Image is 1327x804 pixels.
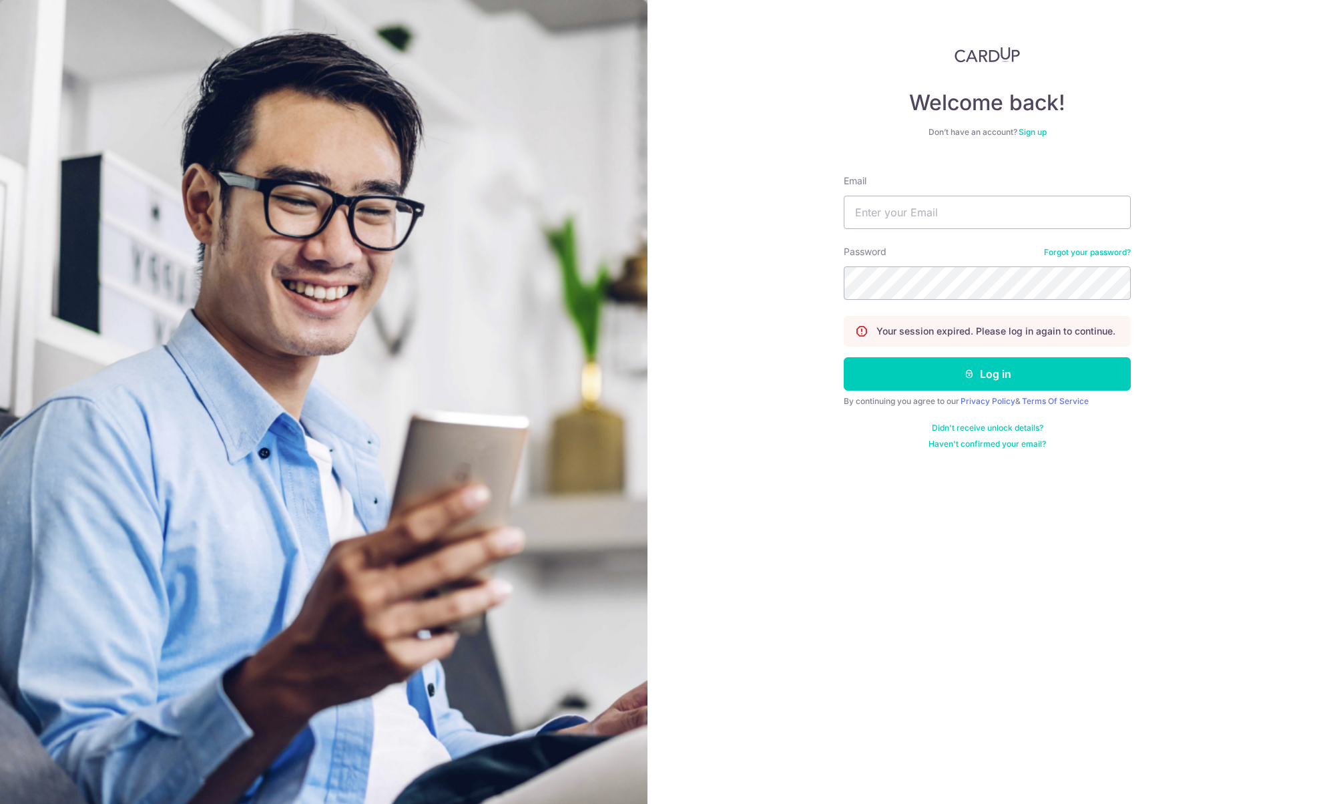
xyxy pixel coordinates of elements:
h4: Welcome back! [844,89,1131,116]
a: Terms Of Service [1022,396,1089,406]
label: Email [844,174,866,188]
p: Your session expired. Please log in again to continue. [876,325,1115,338]
a: Didn't receive unlock details? [932,423,1043,433]
a: Forgot your password? [1044,247,1131,258]
a: Haven't confirmed your email? [928,439,1046,449]
a: Privacy Policy [961,396,1015,406]
img: CardUp Logo [955,47,1020,63]
a: Sign up [1019,127,1047,137]
label: Password [844,245,886,258]
button: Log in [844,357,1131,391]
div: By continuing you agree to our & [844,396,1131,407]
div: Don’t have an account? [844,127,1131,138]
input: Enter your Email [844,196,1131,229]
